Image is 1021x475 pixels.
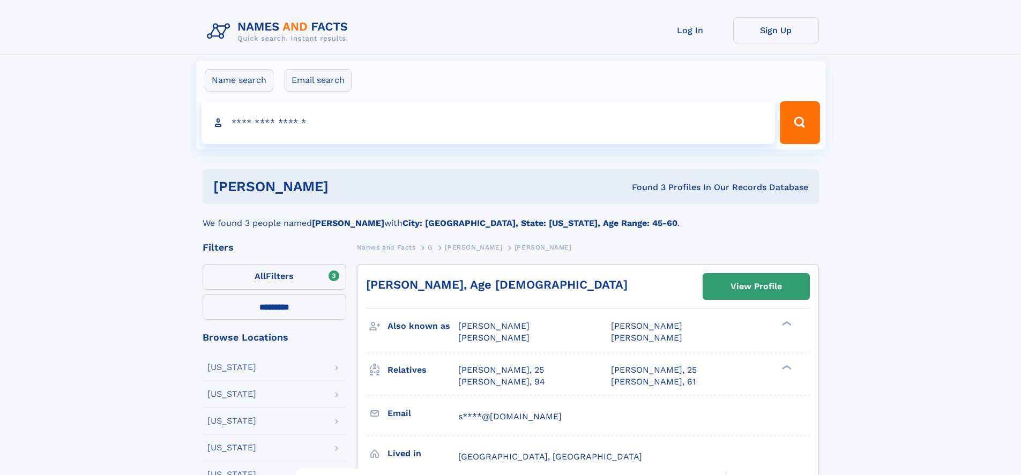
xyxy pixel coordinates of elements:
[611,376,696,388] a: [PERSON_NAME], 61
[203,243,346,252] div: Filters
[733,17,819,43] a: Sign Up
[445,244,502,251] span: [PERSON_NAME]
[202,101,776,144] input: search input
[205,69,273,92] label: Name search
[779,320,792,327] div: ❯
[611,333,682,343] span: [PERSON_NAME]
[780,101,819,144] button: Search Button
[731,274,782,299] div: View Profile
[203,333,346,342] div: Browse Locations
[207,417,256,425] div: [US_STATE]
[611,321,682,331] span: [PERSON_NAME]
[357,240,416,254] a: Names and Facts
[285,69,352,92] label: Email search
[458,364,544,376] a: [PERSON_NAME], 25
[207,363,256,372] div: [US_STATE]
[203,17,357,46] img: Logo Names and Facts
[458,321,530,331] span: [PERSON_NAME]
[213,180,480,193] h1: [PERSON_NAME]
[458,451,642,462] span: [GEOGRAPHIC_DATA], [GEOGRAPHIC_DATA]
[779,364,792,371] div: ❯
[207,443,256,452] div: [US_STATE]
[458,333,530,343] span: [PERSON_NAME]
[428,240,433,254] a: G
[312,218,384,228] b: [PERSON_NAME]
[515,244,572,251] span: [PERSON_NAME]
[203,204,819,230] div: We found 3 people named with .
[445,240,502,254] a: [PERSON_NAME]
[403,218,677,228] b: City: [GEOGRAPHIC_DATA], State: [US_STATE], Age Range: 45-60
[480,182,808,193] div: Found 3 Profiles In Our Records Database
[703,274,809,299] a: View Profile
[611,364,697,376] a: [PERSON_NAME], 25
[255,271,266,281] span: All
[207,390,256,398] div: [US_STATE]
[458,376,545,388] a: [PERSON_NAME], 94
[428,244,433,251] span: G
[387,444,458,463] h3: Lived in
[387,361,458,379] h3: Relatives
[366,278,628,291] a: [PERSON_NAME], Age [DEMOGRAPHIC_DATA]
[647,17,733,43] a: Log In
[203,264,346,290] label: Filters
[387,317,458,335] h3: Also known as
[387,404,458,423] h3: Email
